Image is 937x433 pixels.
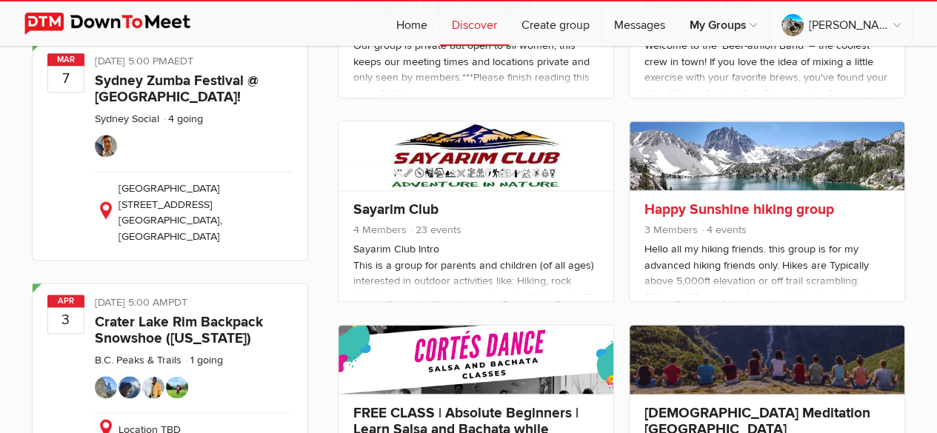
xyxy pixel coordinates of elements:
img: DownToMeet [24,13,213,35]
img: Andrew [95,376,117,398]
span: America/Vancouver [168,296,187,309]
span: 23 events [410,224,461,236]
img: Melody [166,376,188,398]
span: 3 Members [644,224,698,236]
a: Crater Lake Rim Backpack Snowshoe ([US_STATE]) [95,313,263,347]
a: Create group [510,1,601,46]
img: Arthur [95,135,117,157]
span: 4 events [701,224,747,236]
a: Happy Sunshine hiking group [644,201,834,218]
span: [GEOGRAPHIC_DATA] [STREET_ADDRESS] [GEOGRAPHIC_DATA], [GEOGRAPHIC_DATA] [119,182,222,243]
div: [DATE] 5:00 PM [95,53,293,73]
div: [DATE] 5:00 AM [95,295,293,314]
li: 1 going [184,354,223,366]
span: Mar [47,53,84,66]
a: Sayarim Club [353,201,439,218]
img: Tauseef [142,376,164,398]
a: Home [384,1,439,46]
span: 4 Members [353,224,407,236]
li: 4 going [162,113,203,125]
a: Discover [440,1,509,46]
b: 3 [48,306,84,333]
a: Sydney Social [95,113,159,125]
span: Australia/Sydney [167,55,193,67]
a: Sydney Zumba Festival @ [GEOGRAPHIC_DATA]! [95,72,259,106]
img: Luisa Trotter [119,376,141,398]
a: [PERSON_NAME] [770,1,913,46]
span: Apr [47,295,84,307]
b: 7 [48,65,84,92]
a: My Groups [678,1,769,46]
a: B.C. Peaks & Trails [95,354,181,366]
a: Messages [602,1,677,46]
